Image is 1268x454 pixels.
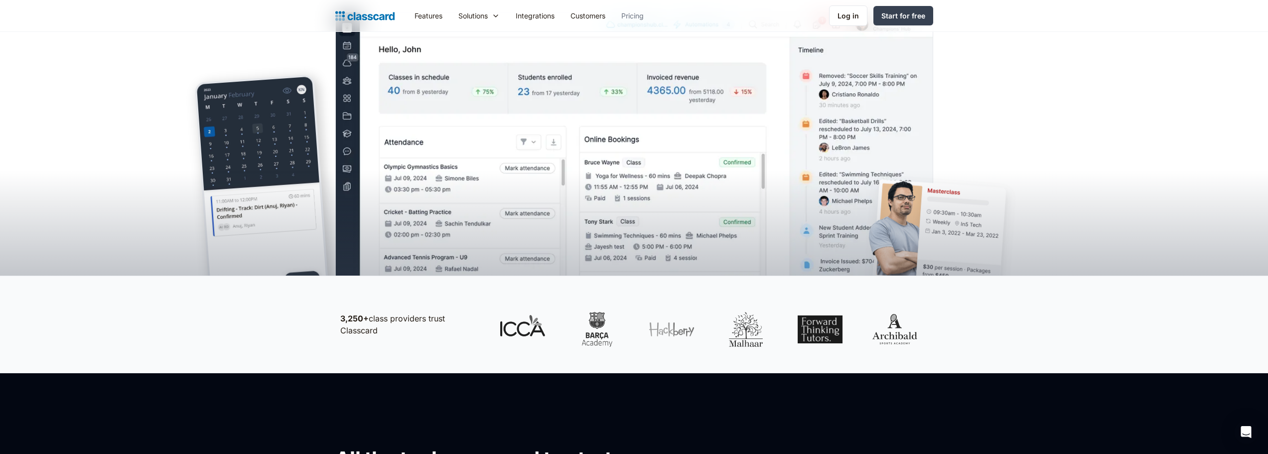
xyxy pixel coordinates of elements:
[335,9,395,23] a: home
[613,4,652,27] a: Pricing
[563,4,613,27] a: Customers
[407,4,450,27] a: Features
[508,4,563,27] a: Integrations
[340,312,480,336] p: class providers trust Classcard
[838,10,859,21] div: Log in
[881,10,925,21] div: Start for free
[829,5,867,26] a: Log in
[873,6,933,25] a: Start for free
[340,313,369,323] strong: 3,250+
[458,10,488,21] div: Solutions
[450,4,508,27] div: Solutions
[1234,420,1258,444] div: Open Intercom Messenger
